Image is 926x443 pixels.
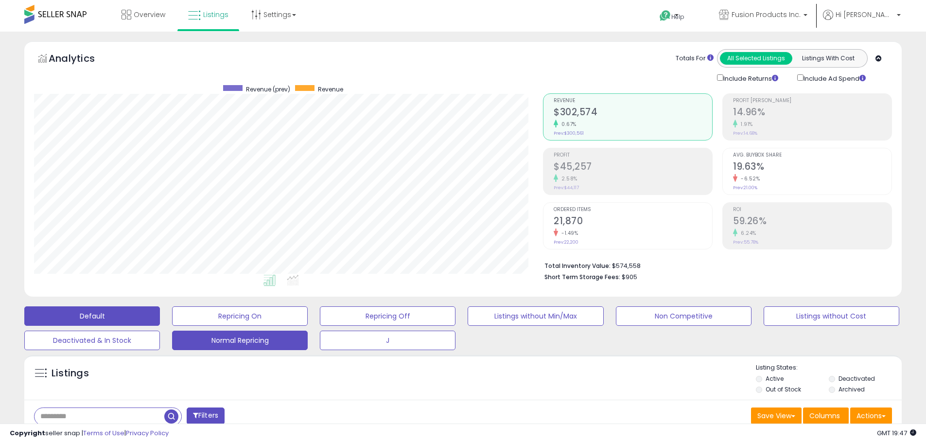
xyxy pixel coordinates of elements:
[823,10,901,32] a: Hi [PERSON_NAME]
[792,52,864,65] button: Listings With Cost
[764,306,899,326] button: Listings without Cost
[49,52,114,68] h5: Analytics
[558,230,578,237] small: -1.49%
[554,215,712,229] h2: 21,870
[544,259,885,271] li: $574,558
[203,10,228,19] span: Listings
[766,385,801,393] label: Out of Stock
[558,175,577,182] small: 2.58%
[733,98,891,104] span: Profit [PERSON_NAME]
[320,331,455,350] button: J
[554,98,712,104] span: Revenue
[554,130,584,136] small: Prev: $300,561
[671,13,684,21] span: Help
[733,239,758,245] small: Prev: 55.78%
[616,306,751,326] button: Non Competitive
[733,185,757,191] small: Prev: 21.00%
[554,185,579,191] small: Prev: $44,117
[558,121,577,128] small: 0.67%
[803,408,849,424] button: Columns
[126,428,169,438] a: Privacy Policy
[52,367,89,380] h5: Listings
[554,207,712,213] span: Ordered Items
[790,72,881,84] div: Include Ad Spend
[468,306,603,326] button: Listings without Min/Max
[732,10,801,19] span: Fusion Products Inc.
[83,428,124,438] a: Terms of Use
[733,130,757,136] small: Prev: 14.68%
[172,331,308,350] button: Normal Repricing
[187,408,225,425] button: Filters
[134,10,165,19] span: Overview
[172,306,308,326] button: Repricing On
[733,153,891,158] span: Avg. Buybox Share
[839,374,875,383] label: Deactivated
[318,85,343,93] span: Revenue
[710,72,790,84] div: Include Returns
[24,331,160,350] button: Deactivated & In Stock
[836,10,894,19] span: Hi [PERSON_NAME]
[544,262,611,270] b: Total Inventory Value:
[554,239,578,245] small: Prev: 22,200
[554,153,712,158] span: Profit
[809,411,840,421] span: Columns
[737,230,756,237] small: 6.24%
[737,121,753,128] small: 1.91%
[839,385,865,393] label: Archived
[554,161,712,174] h2: $45,257
[320,306,455,326] button: Repricing Off
[733,215,891,229] h2: 59.26%
[24,306,160,326] button: Default
[10,429,169,438] div: seller snap | |
[733,106,891,120] h2: 14.96%
[766,374,784,383] label: Active
[544,273,620,281] b: Short Term Storage Fees:
[659,10,671,22] i: Get Help
[554,106,712,120] h2: $302,574
[622,272,637,282] span: $905
[850,408,892,424] button: Actions
[751,408,802,424] button: Save View
[877,428,916,438] span: 2025-08-11 19:47 GMT
[246,85,290,93] span: Revenue (prev)
[733,161,891,174] h2: 19.63%
[737,175,760,182] small: -6.52%
[733,207,891,213] span: ROI
[756,363,902,372] p: Listing States:
[10,428,45,438] strong: Copyright
[720,52,792,65] button: All Selected Listings
[676,54,714,63] div: Totals For
[652,2,703,32] a: Help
